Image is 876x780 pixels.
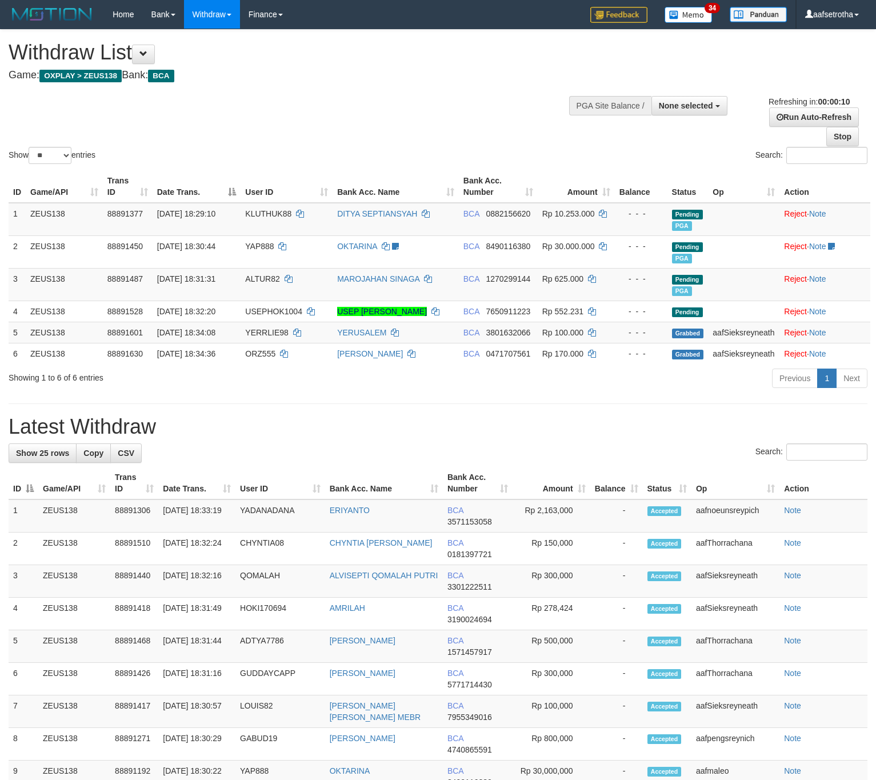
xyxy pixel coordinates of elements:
[590,728,643,761] td: -
[784,274,807,283] a: Reject
[235,499,325,533] td: YADANADANA
[110,663,158,695] td: 88891426
[486,349,530,358] span: Copy 0471707561 to clipboard
[784,734,801,743] a: Note
[672,275,703,285] span: Pending
[784,636,801,645] a: Note
[769,97,850,106] span: Refreshing in:
[148,70,174,82] span: BCA
[786,147,867,164] input: Search:
[157,274,215,283] span: [DATE] 18:31:31
[447,669,463,678] span: BCA
[784,538,801,547] a: Note
[647,637,682,646] span: Accepted
[667,170,709,203] th: Status
[157,349,215,358] span: [DATE] 18:34:36
[9,663,38,695] td: 6
[538,170,615,203] th: Amount: activate to sort column ascending
[337,307,427,316] a: USEP [PERSON_NAME]
[784,506,801,515] a: Note
[9,301,26,322] td: 4
[691,499,779,533] td: aafnoeunsreypich
[447,766,463,775] span: BCA
[26,268,103,301] td: ZEUS138
[9,695,38,728] td: 7
[447,603,463,613] span: BCA
[39,70,122,82] span: OXPLAY > ZEUS138
[755,443,867,461] label: Search:
[513,728,590,761] td: Rp 800,000
[245,328,288,337] span: YERRLIE98
[463,274,479,283] span: BCA
[643,467,691,499] th: Status: activate to sort column ascending
[659,101,713,110] span: None selected
[755,147,867,164] label: Search:
[486,307,530,316] span: Copy 7650911223 to clipboard
[672,242,703,252] span: Pending
[619,348,663,359] div: - - -
[330,571,438,580] a: ALVISEPTI QOMALAH PUTRI
[615,170,667,203] th: Balance
[779,170,870,203] th: Action
[9,147,95,164] label: Show entries
[157,209,215,218] span: [DATE] 18:29:10
[784,669,801,678] a: Note
[107,349,143,358] span: 88891630
[157,307,215,316] span: [DATE] 18:32:20
[691,630,779,663] td: aafThorrachana
[330,603,365,613] a: AMRILAH
[158,565,235,598] td: [DATE] 18:32:16
[784,603,801,613] a: Note
[809,307,826,316] a: Note
[647,734,682,744] span: Accepted
[619,327,663,338] div: - - -
[486,242,530,251] span: Copy 8490116380 to clipboard
[542,307,583,316] span: Rp 552.231
[107,274,143,283] span: 88891487
[110,565,158,598] td: 88891440
[779,301,870,322] td: ·
[672,210,703,219] span: Pending
[337,349,403,358] a: [PERSON_NAME]
[779,343,870,364] td: ·
[245,307,302,316] span: USEPHOK1004
[513,533,590,565] td: Rp 150,000
[16,449,69,458] span: Show 25 rows
[245,209,291,218] span: KLUTHUK88
[447,582,492,591] span: Copy 3301222511 to clipboard
[9,598,38,630] td: 4
[447,701,463,710] span: BCA
[447,517,492,526] span: Copy 3571153058 to clipboard
[463,349,479,358] span: BCA
[619,208,663,219] div: - - -
[9,533,38,565] td: 2
[513,663,590,695] td: Rp 300,000
[691,467,779,499] th: Op: activate to sort column ascending
[826,127,859,146] a: Stop
[447,615,492,624] span: Copy 3190024694 to clipboard
[447,571,463,580] span: BCA
[107,307,143,316] span: 88891528
[26,170,103,203] th: Game/API: activate to sort column ascending
[513,598,590,630] td: Rp 278,424
[9,70,573,81] h4: Game: Bank:
[513,499,590,533] td: Rp 2,163,000
[26,235,103,268] td: ZEUS138
[9,170,26,203] th: ID
[672,350,704,359] span: Grabbed
[9,268,26,301] td: 3
[691,598,779,630] td: aafSieksreyneath
[619,306,663,317] div: - - -
[38,663,110,695] td: ZEUS138
[542,242,595,251] span: Rp 30.000.000
[26,301,103,322] td: ZEUS138
[691,565,779,598] td: aafSieksreyneath
[107,209,143,218] span: 88891377
[38,533,110,565] td: ZEUS138
[647,669,682,679] span: Accepted
[769,107,859,127] a: Run Auto-Refresh
[330,701,421,722] a: [PERSON_NAME] [PERSON_NAME] MEBR
[809,242,826,251] a: Note
[158,598,235,630] td: [DATE] 18:31:49
[463,328,479,337] span: BCA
